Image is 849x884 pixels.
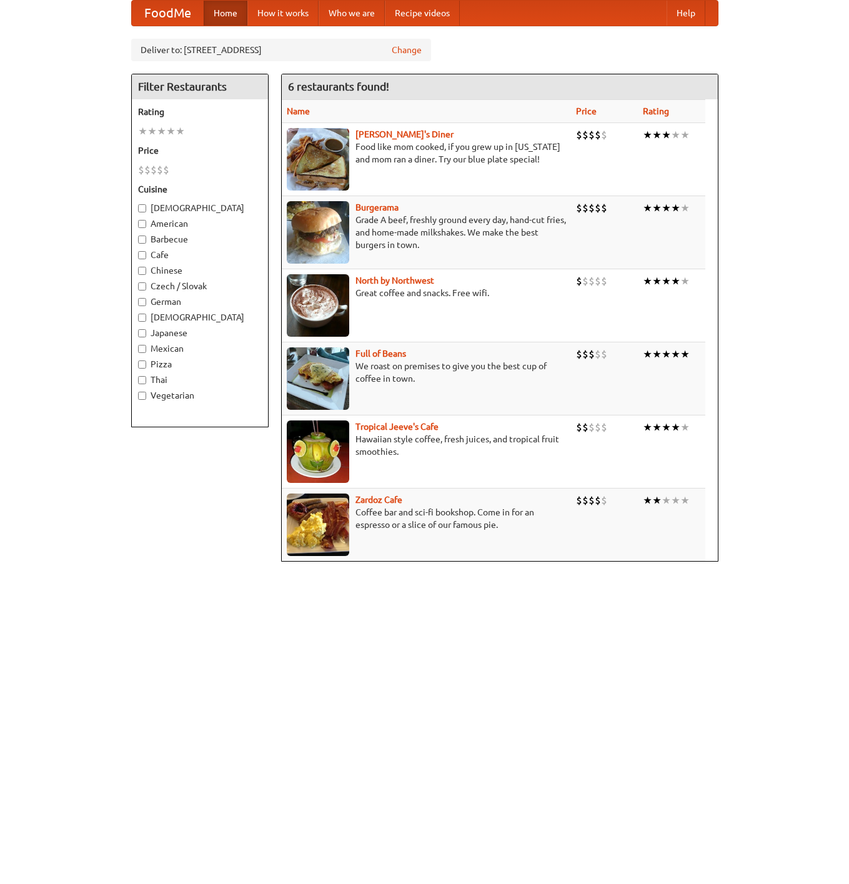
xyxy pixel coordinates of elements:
[138,144,262,157] h5: Price
[287,506,566,531] p: Coffee bar and sci-fi bookshop. Come in for an espresso or a slice of our famous pie.
[662,494,671,507] li: ★
[176,124,185,138] li: ★
[138,233,262,246] label: Barbecue
[355,495,402,505] a: Zardoz Cafe
[157,163,163,177] li: $
[588,347,595,361] li: $
[138,204,146,212] input: [DEMOGRAPHIC_DATA]
[138,311,262,324] label: [DEMOGRAPHIC_DATA]
[287,347,349,410] img: beans.jpg
[385,1,460,26] a: Recipe videos
[138,358,262,370] label: Pizza
[667,1,705,26] a: Help
[247,1,319,26] a: How it works
[601,420,607,434] li: $
[643,347,652,361] li: ★
[680,420,690,434] li: ★
[151,163,157,177] li: $
[355,349,406,359] a: Full of Beans
[147,124,157,138] li: ★
[652,128,662,142] li: ★
[355,202,399,212] b: Burgerama
[138,249,262,261] label: Cafe
[671,201,680,215] li: ★
[157,124,166,138] li: ★
[662,420,671,434] li: ★
[582,201,588,215] li: $
[138,389,262,402] label: Vegetarian
[595,420,601,434] li: $
[576,106,597,116] a: Price
[287,201,349,264] img: burgerama.jpg
[652,201,662,215] li: ★
[287,287,566,299] p: Great coffee and snacks. Free wifi.
[287,141,566,166] p: Food like mom cooked, if you grew up in [US_STATE] and mom ran a diner. Try our blue plate special!
[671,347,680,361] li: ★
[643,494,652,507] li: ★
[671,128,680,142] li: ★
[643,128,652,142] li: ★
[138,163,144,177] li: $
[138,264,262,277] label: Chinese
[588,201,595,215] li: $
[652,347,662,361] li: ★
[287,360,566,385] p: We roast on premises to give you the best cup of coffee in town.
[138,329,146,337] input: Japanese
[662,128,671,142] li: ★
[680,494,690,507] li: ★
[355,129,454,139] a: [PERSON_NAME]'s Diner
[671,274,680,288] li: ★
[132,74,268,99] h4: Filter Restaurants
[138,345,146,353] input: Mexican
[595,201,601,215] li: $
[582,494,588,507] li: $
[576,420,582,434] li: $
[138,280,262,292] label: Czech / Slovak
[680,128,690,142] li: ★
[595,274,601,288] li: $
[392,44,422,56] a: Change
[355,276,434,286] a: North by Northwest
[601,347,607,361] li: $
[138,327,262,339] label: Japanese
[576,274,582,288] li: $
[680,274,690,288] li: ★
[588,420,595,434] li: $
[662,274,671,288] li: ★
[576,494,582,507] li: $
[138,183,262,196] h5: Cuisine
[601,128,607,142] li: $
[138,298,146,306] input: German
[680,347,690,361] li: ★
[662,201,671,215] li: ★
[576,128,582,142] li: $
[138,376,146,384] input: Thai
[662,347,671,361] li: ★
[138,392,146,400] input: Vegetarian
[582,347,588,361] li: $
[595,494,601,507] li: $
[287,433,566,458] p: Hawaiian style coffee, fresh juices, and tropical fruit smoothies.
[138,124,147,138] li: ★
[138,314,146,322] input: [DEMOGRAPHIC_DATA]
[595,128,601,142] li: $
[652,274,662,288] li: ★
[138,220,146,228] input: American
[319,1,385,26] a: Who we are
[582,274,588,288] li: $
[166,124,176,138] li: ★
[287,128,349,191] img: sallys.jpg
[576,201,582,215] li: $
[287,214,566,251] p: Grade A beef, freshly ground every day, hand-cut fries, and home-made milkshakes. We make the bes...
[138,295,262,308] label: German
[138,106,262,118] h5: Rating
[132,1,204,26] a: FoodMe
[287,420,349,483] img: jeeves.jpg
[355,422,439,432] a: Tropical Jeeve's Cafe
[138,251,146,259] input: Cafe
